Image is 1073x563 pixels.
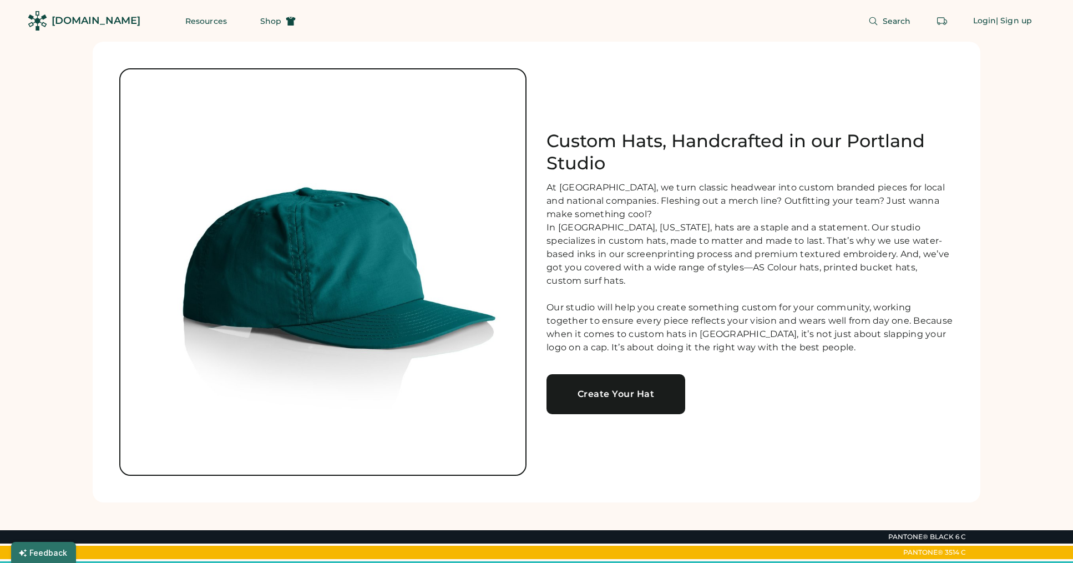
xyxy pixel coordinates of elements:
[973,16,996,27] div: Login
[28,11,47,31] img: Rendered Logo - Screens
[931,10,953,32] button: Retrieve an order
[883,17,911,25] span: Search
[546,130,954,174] h1: Custom Hats, Handcrafted in our Portland Studio
[560,390,672,399] div: Create Your Hat
[546,374,685,414] a: Create Your Hat
[52,14,140,28] div: [DOMAIN_NAME]
[855,10,924,32] button: Search
[247,10,309,32] button: Shop
[120,69,525,475] img: no
[546,181,954,354] div: At [GEOGRAPHIC_DATA], we turn classic headwear into custom branded pieces for local and national ...
[260,17,281,25] span: Shop
[996,16,1032,27] div: | Sign up
[172,10,240,32] button: Resources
